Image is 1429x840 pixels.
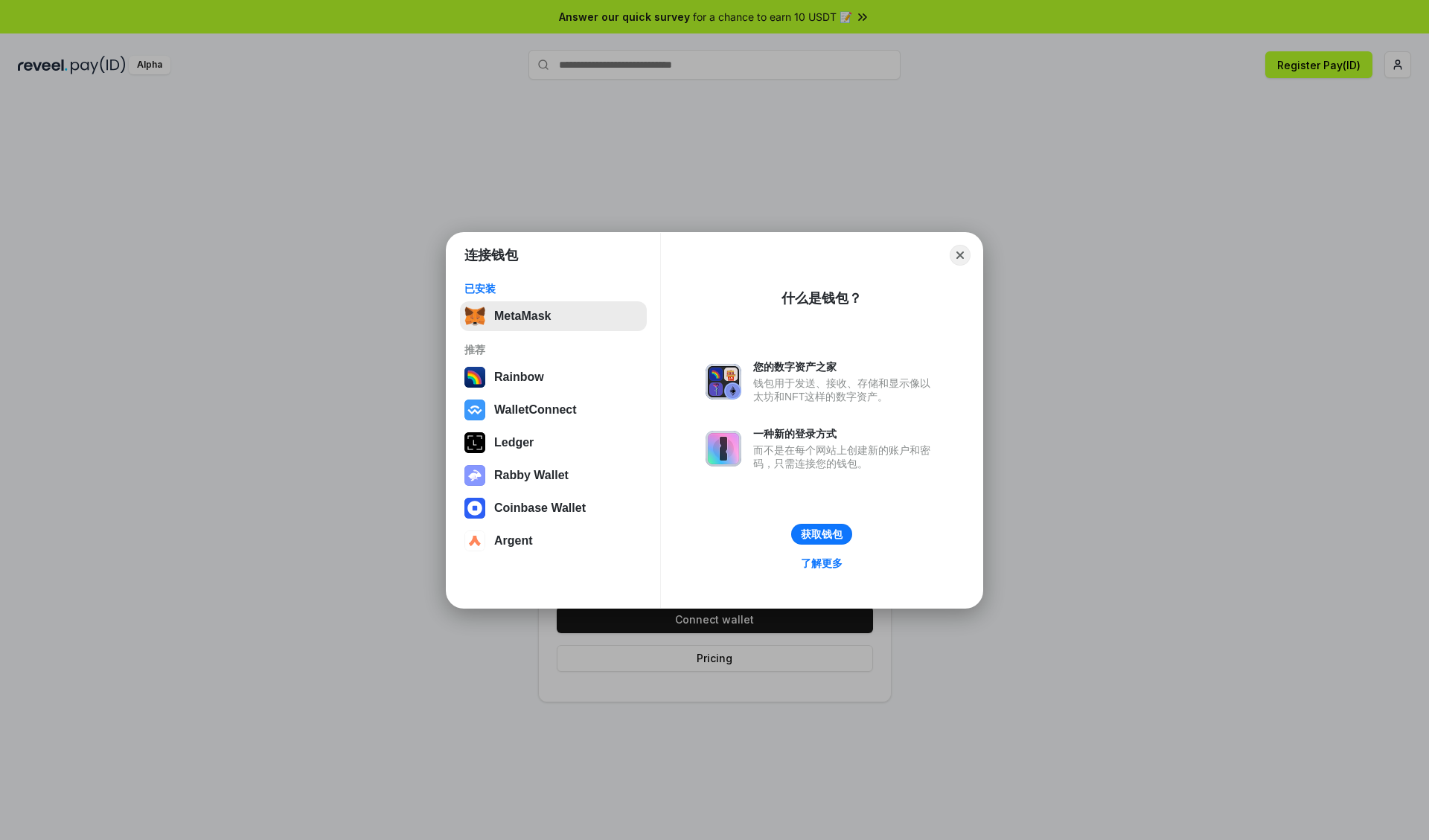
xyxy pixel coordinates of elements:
[753,376,938,403] div: 钱包用于发送、接收、存储和显示像以太坊和NFT这样的数字资产。
[460,493,647,523] button: Coinbase Wallet
[460,461,647,490] button: Rabby Wallet
[460,395,647,425] button: WalletConnect
[494,371,544,384] div: Rainbow
[753,443,938,470] div: 而不是在每个网站上创建新的账户和密码，只需连接您的钱包。
[464,306,485,327] img: svg+xml,%3Csvg%20fill%3D%22none%22%20height%3D%2233%22%20viewBox%3D%220%200%2035%2033%22%20width%...
[950,245,971,266] button: Close
[494,469,569,482] div: Rabby Wallet
[801,557,843,570] div: 了解更多
[792,554,851,573] a: 了解更多
[460,301,647,331] button: MetaMask
[494,310,551,323] div: MetaMask
[494,534,533,548] div: Argent
[464,498,485,519] img: svg+xml,%3Csvg%20width%3D%2228%22%20height%3D%2228%22%20viewBox%3D%220%200%2028%2028%22%20fill%3D...
[494,436,534,449] div: Ledger
[464,246,518,264] h1: 连接钱包
[464,282,642,295] div: 已安装
[753,427,938,440] div: 一种新的登录方式
[460,428,647,458] button: Ledger
[464,465,485,486] img: svg+xml,%3Csvg%20xmlns%3D%22http%3A%2F%2Fwww.w3.org%2F2000%2Fsvg%22%20fill%3D%22none%22%20viewBox...
[464,400,485,420] img: svg+xml,%3Csvg%20width%3D%2228%22%20height%3D%2228%22%20viewBox%3D%220%200%2028%2028%22%20fill%3D...
[494,403,577,417] div: WalletConnect
[791,524,852,545] button: 获取钱包
[781,289,862,307] div: 什么是钱包？
[460,526,647,556] button: Argent
[464,432,485,453] img: svg+xml,%3Csvg%20xmlns%3D%22http%3A%2F%2Fwww.w3.org%2F2000%2Fsvg%22%20width%3D%2228%22%20height%3...
[464,367,485,388] img: svg+xml,%3Csvg%20width%3D%22120%22%20height%3D%22120%22%20viewBox%3D%220%200%20120%20120%22%20fil...
[464,343,642,356] div: 推荐
[464,530,485,551] img: svg+xml,%3Csvg%20width%3D%2228%22%20height%3D%2228%22%20viewBox%3D%220%200%2028%2028%22%20fill%3D...
[460,362,647,392] button: Rainbow
[706,431,741,467] img: svg+xml,%3Csvg%20xmlns%3D%22http%3A%2F%2Fwww.w3.org%2F2000%2Fsvg%22%20fill%3D%22none%22%20viewBox...
[753,360,938,373] div: 您的数字资产之家
[494,501,586,515] div: Coinbase Wallet
[706,364,741,400] img: svg+xml,%3Csvg%20xmlns%3D%22http%3A%2F%2Fwww.w3.org%2F2000%2Fsvg%22%20fill%3D%22none%22%20viewBox...
[801,528,843,541] div: 获取钱包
